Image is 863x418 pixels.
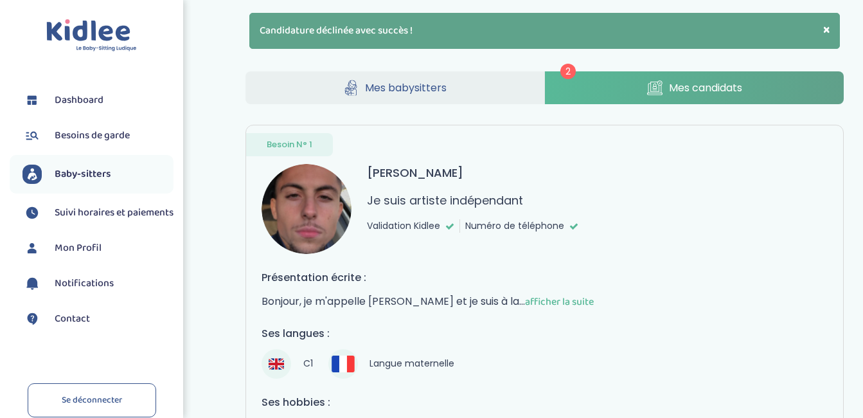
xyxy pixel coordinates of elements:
img: logo.svg [46,19,137,52]
a: Baby-sitters [22,165,173,184]
span: Besoin N° 1 [267,138,312,151]
img: profil.svg [22,239,42,258]
span: 2 [560,64,576,79]
span: Numéro de téléphone [465,219,564,233]
img: babysitters.svg [22,165,42,184]
img: besoin.svg [22,126,42,145]
a: Notifications [22,274,173,293]
span: Contact [55,311,90,327]
h3: [PERSON_NAME] [367,164,463,181]
a: Contact [22,309,173,329]
h4: Ses langues : [262,325,828,341]
img: contact.svg [22,309,42,329]
span: Notifications [55,276,114,291]
span: Mes babysitters [365,80,447,96]
span: Baby-sitters [55,167,111,182]
div: Candidature déclinée avec succès ! [249,13,840,49]
h4: Présentation écrite : [262,269,828,286]
button: × [823,23,830,37]
a: Mes babysitters [245,71,544,104]
img: dashboard.svg [22,91,42,110]
a: Suivi horaires et paiements [22,203,173,223]
p: Bonjour, je m'appelle [PERSON_NAME] et je suis à la... [262,293,828,310]
span: Mon Profil [55,241,102,256]
a: Dashboard [22,91,173,110]
p: Je suis artiste indépendant [367,192,523,209]
span: Dashboard [55,93,103,108]
img: Anglais [269,356,284,372]
a: Mon Profil [22,239,173,258]
span: Besoins de garde [55,128,130,143]
a: Besoins de garde [22,126,173,145]
a: Se déconnecter [28,383,156,417]
a: Mes candidats [545,71,844,104]
img: avatar [262,164,351,254]
img: Français [332,356,355,372]
img: suivihoraire.svg [22,203,42,223]
span: Validation Kidlee [367,219,440,233]
span: Suivi horaires et paiements [55,205,173,221]
img: notification.svg [22,274,42,293]
span: Mes candidats [669,80,742,96]
span: afficher la suite [525,294,594,310]
span: Langue maternelle [364,355,460,373]
span: C1 [298,355,318,373]
h4: Ses hobbies : [262,394,828,410]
